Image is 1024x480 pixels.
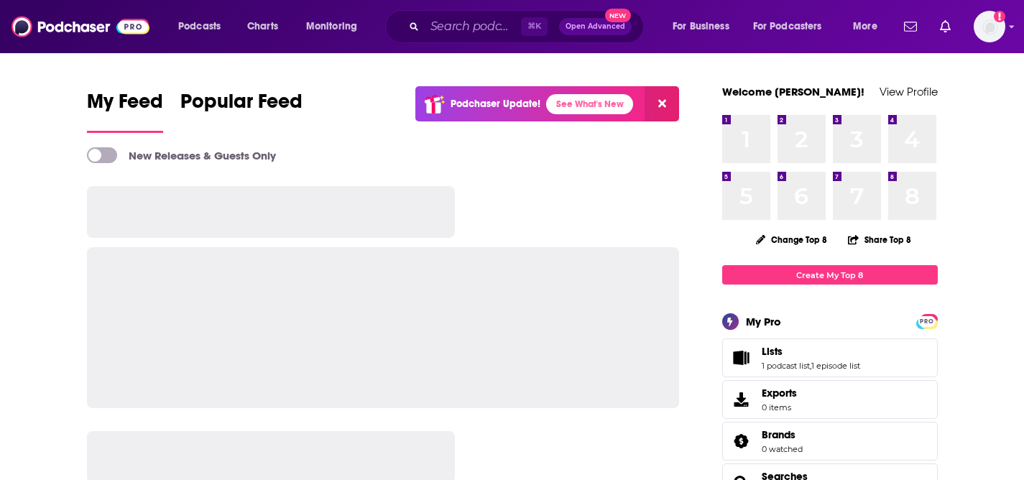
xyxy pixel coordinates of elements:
button: open menu [168,15,239,38]
span: PRO [918,316,936,327]
a: 1 podcast list [762,361,810,371]
a: Welcome [PERSON_NAME]! [722,85,864,98]
span: Brands [762,428,795,441]
img: User Profile [974,11,1005,42]
button: open menu [744,15,843,38]
a: Lists [727,348,756,368]
a: Show notifications dropdown [898,14,923,39]
button: open menu [296,15,376,38]
span: Exports [762,387,797,400]
a: Popular Feed [180,89,303,133]
span: , [810,361,811,371]
button: Share Top 8 [847,226,912,254]
a: Charts [238,15,287,38]
a: Create My Top 8 [722,265,938,285]
a: 0 watched [762,444,803,454]
span: Open Advanced [566,23,625,30]
button: open menu [843,15,895,38]
span: ⌘ K [521,17,548,36]
a: New Releases & Guests Only [87,147,276,163]
a: 1 episode list [811,361,860,371]
p: Podchaser Update! [451,98,540,110]
a: Brands [762,428,803,441]
a: View Profile [880,85,938,98]
img: Podchaser - Follow, Share and Rate Podcasts [11,13,149,40]
a: Brands [727,431,756,451]
a: Show notifications dropdown [934,14,956,39]
button: Change Top 8 [747,231,836,249]
span: Lists [762,345,783,358]
span: More [853,17,877,37]
span: For Business [673,17,729,37]
span: Podcasts [178,17,221,37]
a: See What's New [546,94,633,114]
a: PRO [918,315,936,326]
span: New [605,9,631,22]
div: My Pro [746,315,781,328]
span: Monitoring [306,17,357,37]
input: Search podcasts, credits, & more... [425,15,521,38]
span: Exports [727,389,756,410]
span: Lists [722,338,938,377]
button: Show profile menu [974,11,1005,42]
button: open menu [663,15,747,38]
a: Exports [722,380,938,419]
span: Charts [247,17,278,37]
span: Brands [722,422,938,461]
span: 0 items [762,402,797,412]
button: Open AdvancedNew [559,18,632,35]
span: My Feed [87,89,163,122]
a: My Feed [87,89,163,133]
span: Popular Feed [180,89,303,122]
a: Lists [762,345,860,358]
div: Search podcasts, credits, & more... [399,10,658,43]
svg: Add a profile image [994,11,1005,22]
span: Logged in as mijal [974,11,1005,42]
span: For Podcasters [753,17,822,37]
